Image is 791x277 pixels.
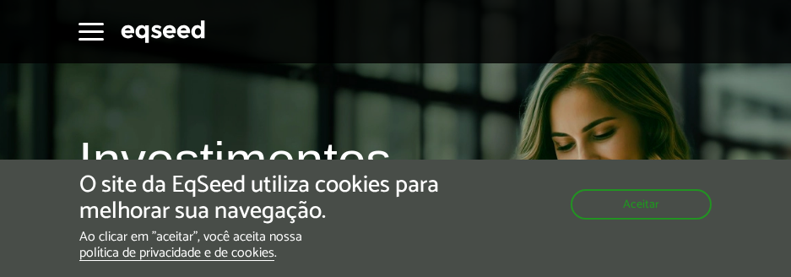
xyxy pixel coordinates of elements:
[121,18,205,46] img: EqSeed
[79,172,459,225] h5: O site da EqSeed utiliza cookies para melhorar sua navegação.
[79,247,274,261] a: política de privacidade e de cookies
[79,135,712,236] h1: Investimentos em Startups
[79,229,459,261] p: Ao clicar em "aceitar", você aceita nossa .
[571,189,712,220] button: Aceitar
